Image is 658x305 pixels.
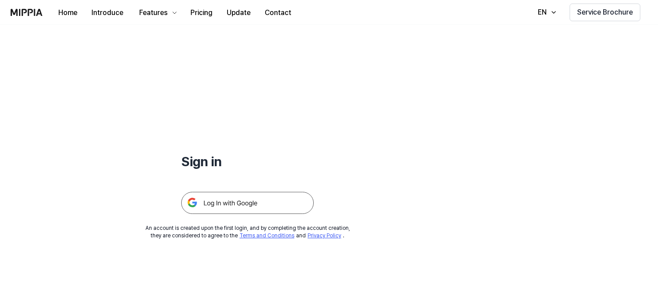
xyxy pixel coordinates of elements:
[220,4,258,22] button: Update
[536,7,548,18] div: EN
[51,4,84,22] button: Home
[183,4,220,22] button: Pricing
[240,233,294,239] a: Terms and Conditions
[308,233,341,239] a: Privacy Policy
[137,8,169,18] div: Features
[570,4,640,21] button: Service Brochure
[529,4,563,21] button: EN
[11,9,42,16] img: logo
[130,4,183,22] button: Features
[181,152,314,171] h1: Sign in
[145,225,350,240] div: An account is created upon the first login, and by completing the account creation, they are cons...
[84,4,130,22] button: Introduce
[258,4,298,22] button: Contact
[181,192,314,214] img: 구글 로그인 버튼
[220,0,258,25] a: Update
